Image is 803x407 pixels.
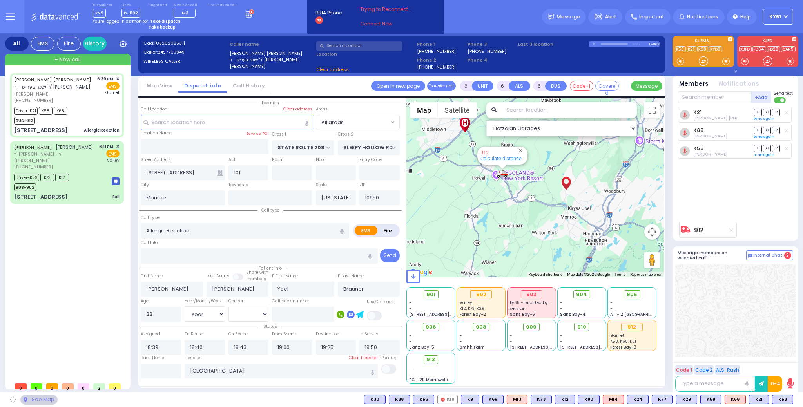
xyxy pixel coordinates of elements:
label: Turn off text [774,96,787,104]
label: From Scene [272,331,296,337]
span: Phone 2 [417,57,465,63]
span: KY9 [93,9,106,18]
div: K12 [555,395,575,404]
label: Fire [377,226,399,235]
span: KY61 [769,13,781,20]
span: - [410,371,412,377]
span: K68 [54,107,67,115]
label: Call Info [141,240,158,246]
span: You're logged in as monitor. [93,18,149,24]
small: Share with [246,270,268,275]
div: BLS [555,395,575,404]
label: Caller name [230,41,314,48]
a: K68 [697,46,708,52]
span: DR [754,109,762,116]
div: Fire [57,37,81,51]
span: 0 [109,383,121,389]
label: Hospital [185,355,202,361]
div: K29 [676,395,697,404]
span: SO [763,109,771,116]
div: K18 [437,395,458,404]
div: ALS [603,395,624,404]
a: Call History [227,82,271,89]
label: Township [228,182,248,188]
button: +Add [751,91,772,103]
span: [STREET_ADDRESS][PERSON_NAME] [560,344,634,350]
span: Trying to Reconnect... [360,6,422,13]
span: K58 [39,107,53,115]
label: Areas [316,106,328,112]
a: K58 [693,145,704,151]
div: M13 [507,395,527,404]
button: Close [517,147,524,154]
button: Code 1 [675,365,693,375]
span: 0 [78,383,89,389]
button: KY61 [763,9,793,25]
div: Year/Month/Week/Day [185,298,225,304]
span: Phone 4 [468,57,515,63]
div: BLS [772,395,793,404]
span: EMS [106,82,120,90]
span: Important [639,13,664,20]
label: Back Home [141,355,165,361]
div: BLS [482,395,504,404]
a: Open in new page [371,81,425,91]
a: History [83,37,107,51]
span: 906 [426,323,436,331]
button: 10-4 [768,376,782,392]
button: Toggle fullscreen view [644,102,660,118]
div: K30 [364,395,386,404]
img: message-box.svg [112,177,120,185]
label: KJ EMS... [673,39,734,44]
div: K53 [772,395,793,404]
span: Mier Yitzchok Weiss [693,115,763,121]
div: ALS [725,395,746,404]
div: K80 [578,395,600,404]
span: TR [772,145,780,152]
div: K68 [725,395,746,404]
input: Search hospital [185,364,378,378]
span: M3 [182,10,189,16]
div: [STREET_ADDRESS] [14,127,68,134]
label: Apt [228,157,236,163]
label: Call Location [141,106,168,112]
div: BLS [531,395,552,404]
span: 910 [577,323,586,331]
label: Clear hospital [349,355,378,361]
div: BLS [461,395,479,404]
span: - [410,306,412,311]
a: Map View [141,82,178,89]
span: SO [763,127,771,134]
button: Code 2 [694,365,714,375]
label: Entry Code [359,157,382,163]
span: Forest Bay-3 [611,344,637,350]
div: 902 [470,290,492,299]
span: Help [740,13,751,20]
div: BLS [652,395,673,404]
div: All [5,37,29,51]
img: red-radio-icon.svg [441,398,445,402]
label: WIRELESS CALLER [143,58,227,65]
a: Send again [754,134,775,139]
span: [PHONE_NUMBER] [14,97,53,103]
span: Isaac Herskovits [693,133,727,139]
span: 0 [62,383,74,389]
div: 912 [497,169,508,179]
span: service [510,306,524,311]
label: P Last Name [338,273,364,279]
span: - [410,300,412,306]
span: Phone 1 [417,41,465,48]
a: Open this area in Google Maps (opens a new window) [408,267,434,277]
span: - [460,338,462,344]
label: Cross 2 [338,131,353,137]
label: Street Address [141,157,171,163]
span: 2 [93,383,105,389]
span: - [611,300,613,306]
div: 912 [621,323,643,331]
div: EMS [31,37,54,51]
label: Caller: [143,49,227,56]
strong: Take backup [149,24,176,30]
span: Status [259,324,281,329]
div: JACOB JOEL BRAUNER [559,172,573,196]
div: BLS [700,395,721,404]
